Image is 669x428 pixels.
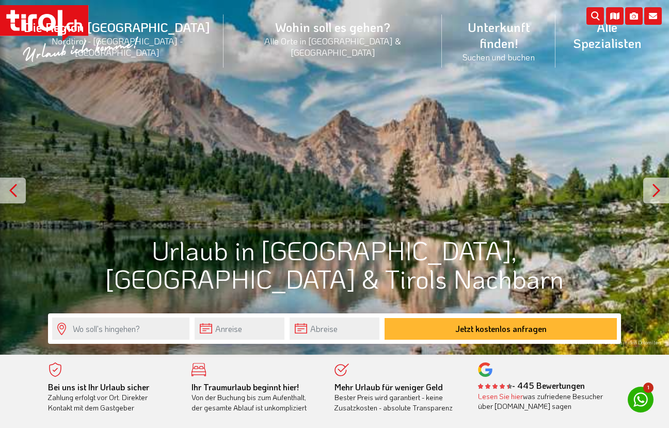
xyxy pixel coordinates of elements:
b: Bei uns ist Ihr Urlaub sicher [48,382,149,392]
div: was zufriedene Besucher über [DOMAIN_NAME] sagen [478,391,606,411]
span: 1 [643,383,654,393]
a: Wohin soll es gehen?Alle Orte in [GEOGRAPHIC_DATA] & [GEOGRAPHIC_DATA] [224,8,442,69]
button: Jetzt kostenlos anfragen [385,318,617,340]
i: Karte öffnen [606,7,624,25]
a: Alle Spezialisten [555,8,659,62]
div: Zahlung erfolgt vor Ort. Direkter Kontakt mit dem Gastgeber [48,382,176,413]
div: Bester Preis wird garantiert - keine Zusatzkosten - absolute Transparenz [334,382,463,413]
i: Kontakt [644,7,662,25]
b: - 445 Bewertungen [478,380,585,391]
input: Anreise [195,318,284,340]
small: Nordtirol - [GEOGRAPHIC_DATA] - [GEOGRAPHIC_DATA] [23,35,211,58]
a: Lesen Sie hier [478,391,523,401]
i: Fotogalerie [625,7,643,25]
a: Die Region [GEOGRAPHIC_DATA]Nordtirol - [GEOGRAPHIC_DATA] - [GEOGRAPHIC_DATA] [10,8,224,69]
b: Mehr Urlaub für weniger Geld [334,382,443,392]
b: Ihr Traumurlaub beginnt hier! [192,382,299,392]
small: Alle Orte in [GEOGRAPHIC_DATA] & [GEOGRAPHIC_DATA] [236,35,429,58]
input: Wo soll's hingehen? [52,318,189,340]
a: 1 [628,387,654,413]
input: Abreise [290,318,379,340]
small: Suchen und buchen [454,51,543,62]
div: Von der Buchung bis zum Aufenthalt, der gesamte Ablauf ist unkompliziert [192,382,320,413]
a: Unterkunft finden!Suchen und buchen [442,8,555,74]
